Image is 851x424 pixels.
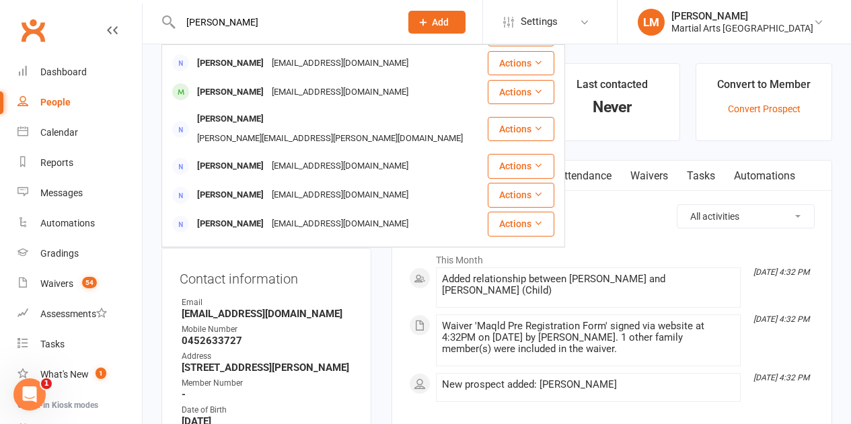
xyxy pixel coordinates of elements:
[182,377,353,390] div: Member Number
[193,157,268,176] div: [PERSON_NAME]
[17,57,142,87] a: Dashboard
[40,187,83,198] div: Messages
[725,161,805,192] a: Automations
[182,362,353,374] strong: [STREET_ADDRESS][PERSON_NAME]
[17,118,142,148] a: Calendar
[268,83,412,102] div: [EMAIL_ADDRESS][DOMAIN_NAME]
[96,368,106,379] span: 1
[40,157,73,168] div: Reports
[268,214,412,234] div: [EMAIL_ADDRESS][DOMAIN_NAME]
[193,214,268,234] div: [PERSON_NAME]
[40,369,89,380] div: What's New
[753,267,809,277] i: [DATE] 4:32 PM
[82,277,97,288] span: 54
[16,13,50,47] a: Clubworx
[753,314,809,324] i: [DATE] 4:32 PM
[193,129,467,149] div: [PERSON_NAME][EMAIL_ADDRESS][PERSON_NAME][DOMAIN_NAME]
[488,154,554,178] button: Actions
[13,378,46,411] iframe: Intercom live chat
[17,87,142,118] a: People
[17,239,142,269] a: Gradings
[442,321,735,355] div: Waiver 'Maqld Pre Registration Form' signed via website at 4:32PM on [DATE] by [PERSON_NAME]. 1 o...
[728,103,801,114] a: Convert Prospect
[409,246,815,267] li: This Month
[182,350,353,363] div: Address
[488,80,554,104] button: Actions
[17,269,142,299] a: Waivers 54
[408,11,466,34] button: Add
[753,373,809,382] i: [DATE] 4:32 PM
[17,359,142,390] a: What's New1
[671,22,813,34] div: Martial Arts [GEOGRAPHIC_DATA]
[182,404,353,417] div: Date of Birth
[40,67,87,77] div: Dashboard
[41,378,52,389] span: 1
[17,299,142,329] a: Assessments
[180,266,353,286] h3: Contact information
[677,161,725,192] a: Tasks
[176,13,391,32] input: Search...
[40,308,107,319] div: Assessments
[717,76,811,100] div: Convert to Member
[488,183,554,207] button: Actions
[17,178,142,208] a: Messages
[193,83,268,102] div: [PERSON_NAME]
[488,117,554,141] button: Actions
[556,100,667,114] div: Never
[621,161,677,192] a: Waivers
[193,185,268,205] div: [PERSON_NAME]
[40,339,65,349] div: Tasks
[268,185,412,205] div: [EMAIL_ADDRESS][DOMAIN_NAME]
[182,323,353,336] div: Mobile Number
[268,54,412,73] div: [EMAIL_ADDRESS][DOMAIN_NAME]
[548,161,621,192] a: Attendance
[193,110,268,129] div: [PERSON_NAME]
[442,273,735,296] div: Added relationship between [PERSON_NAME] and [PERSON_NAME] (Child)
[268,157,412,176] div: [EMAIL_ADDRESS][DOMAIN_NAME]
[577,76,648,100] div: Last contacted
[193,242,268,261] div: [PERSON_NAME]
[17,208,142,239] a: Automations
[193,54,268,73] div: [PERSON_NAME]
[521,7,558,37] span: Settings
[40,248,79,259] div: Gradings
[638,9,665,36] div: LM
[182,335,353,347] strong: 0452633727
[40,218,95,228] div: Automations
[409,204,815,225] h3: Activity
[17,148,142,178] a: Reports
[442,379,735,390] div: New prospect added: [PERSON_NAME]
[40,278,73,289] div: Waivers
[17,329,142,359] a: Tasks
[182,296,353,309] div: Email
[40,127,78,138] div: Calendar
[432,17,449,28] span: Add
[671,10,813,22] div: [PERSON_NAME]
[488,212,554,236] button: Actions
[182,388,353,400] strong: -
[488,51,554,75] button: Actions
[40,97,71,108] div: People
[182,308,353,320] strong: [EMAIL_ADDRESS][DOMAIN_NAME]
